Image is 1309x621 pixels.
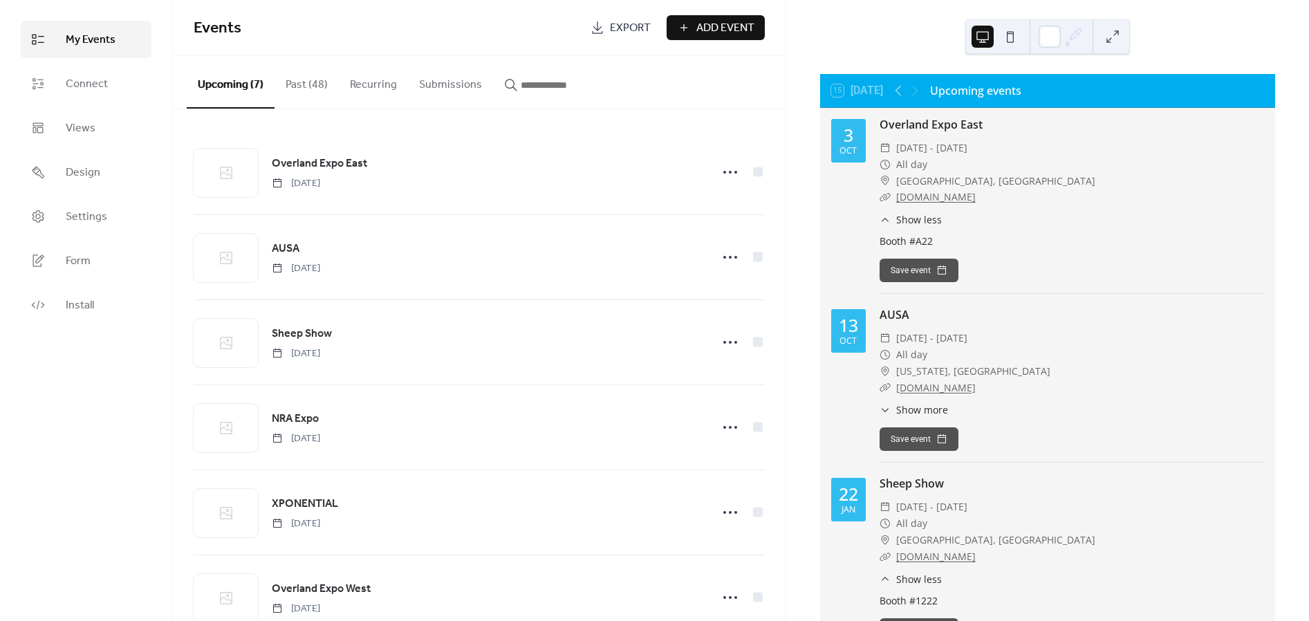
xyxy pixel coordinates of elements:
[66,76,108,93] span: Connect
[21,198,151,235] a: Settings
[880,307,909,322] a: AUSA
[880,499,891,515] div: ​
[21,109,151,147] a: Views
[66,209,107,225] span: Settings
[896,550,976,563] a: [DOMAIN_NAME]
[896,156,927,173] span: All day
[896,212,942,227] span: Show less
[272,326,332,342] span: Sheep Show
[880,572,891,586] div: ​
[272,240,299,258] a: AUSA
[408,56,493,107] button: Submissions
[272,496,338,512] span: XPONENTIAL
[66,120,95,137] span: Views
[880,515,891,532] div: ​
[272,517,320,531] span: [DATE]
[880,189,891,205] div: ​
[272,602,320,616] span: [DATE]
[880,330,891,346] div: ​
[272,411,319,427] span: NRA Expo
[896,532,1095,548] span: [GEOGRAPHIC_DATA], [GEOGRAPHIC_DATA]
[896,499,967,515] span: [DATE] - [DATE]
[880,593,1264,608] div: Booth #1222
[896,381,976,394] a: [DOMAIN_NAME]
[880,402,948,417] button: ​Show more
[667,15,765,40] button: Add Event
[272,495,338,513] a: XPONENTIAL
[896,402,948,417] span: Show more
[610,20,651,37] span: Export
[272,155,367,173] a: Overland Expo East
[880,212,942,227] button: ​Show less
[880,259,958,282] button: Save event
[896,173,1095,189] span: [GEOGRAPHIC_DATA], [GEOGRAPHIC_DATA]
[66,253,91,270] span: Form
[896,330,967,346] span: [DATE] - [DATE]
[880,173,891,189] div: ​
[66,32,115,48] span: My Events
[272,176,320,191] span: [DATE]
[880,572,942,586] button: ​Show less
[275,56,339,107] button: Past (48)
[896,190,976,203] a: [DOMAIN_NAME]
[339,56,408,107] button: Recurring
[880,363,891,380] div: ​
[930,82,1021,99] div: Upcoming events
[880,346,891,363] div: ​
[580,15,661,40] a: Export
[880,117,983,132] a: Overland Expo East
[839,337,857,346] div: Oct
[880,402,891,417] div: ​
[272,241,299,257] span: AUSA
[272,432,320,446] span: [DATE]
[21,21,151,58] a: My Events
[880,532,891,548] div: ​
[880,380,891,396] div: ​
[272,156,367,172] span: Overland Expo East
[21,154,151,191] a: Design
[896,140,967,156] span: [DATE] - [DATE]
[880,156,891,173] div: ​
[272,410,319,428] a: NRA Expo
[839,147,857,156] div: Oct
[839,485,858,503] div: 22
[21,242,151,279] a: Form
[66,165,100,181] span: Design
[21,65,151,102] a: Connect
[880,548,891,565] div: ​
[880,212,891,227] div: ​
[896,572,942,586] span: Show less
[696,20,754,37] span: Add Event
[896,363,1050,380] span: [US_STATE], [GEOGRAPHIC_DATA]
[272,325,332,343] a: Sheep Show
[21,286,151,324] a: Install
[896,515,927,532] span: All day
[839,317,858,334] div: 13
[844,127,853,144] div: 3
[66,297,94,314] span: Install
[880,476,944,491] a: Sheep Show
[272,580,371,598] a: Overland Expo West
[896,346,927,363] span: All day
[194,13,241,44] span: Events
[272,346,320,361] span: [DATE]
[272,581,371,597] span: Overland Expo West
[842,506,855,515] div: Jan
[880,234,1264,248] div: Booth #A22
[187,56,275,109] button: Upcoming (7)
[880,427,958,451] button: Save event
[880,140,891,156] div: ​
[272,261,320,276] span: [DATE]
